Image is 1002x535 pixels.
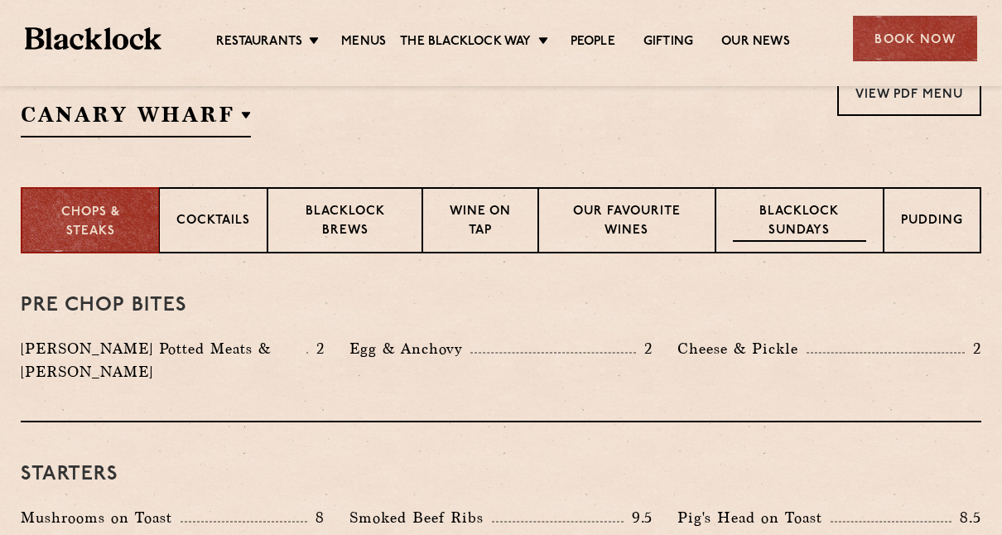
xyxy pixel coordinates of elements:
p: Chops & Steaks [39,204,142,241]
p: Pig's Head on Toast [677,506,831,529]
p: Blacklock Brews [285,203,405,242]
p: 2 [308,338,325,359]
p: 8.5 [951,507,981,528]
img: BL_Textured_Logo-footer-cropped.svg [25,27,161,51]
h2: Canary Wharf [21,100,251,137]
p: Pudding [901,212,963,233]
p: Cocktails [176,212,250,233]
p: Smoked Beef Ribs [349,506,492,529]
p: [PERSON_NAME] Potted Meats & [PERSON_NAME] [21,337,306,383]
a: The Blacklock Way [400,34,531,52]
p: 8 [307,507,325,528]
h3: Pre Chop Bites [21,295,981,316]
p: 2 [965,338,981,359]
p: Our favourite wines [556,203,698,242]
p: Mushrooms on Toast [21,506,181,529]
p: Egg & Anchovy [349,337,470,360]
a: Our News [721,34,790,52]
a: Gifting [643,34,693,52]
p: Wine on Tap [440,203,521,242]
p: Blacklock Sundays [733,203,866,242]
p: Cheese & Pickle [677,337,807,360]
p: 2 [636,338,653,359]
a: People [571,34,615,52]
a: View PDF Menu [837,70,981,116]
h3: Starters [21,464,981,485]
p: 9.5 [624,507,653,528]
a: Restaurants [216,34,302,52]
div: Book Now [853,16,977,61]
a: Menus [341,34,386,52]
